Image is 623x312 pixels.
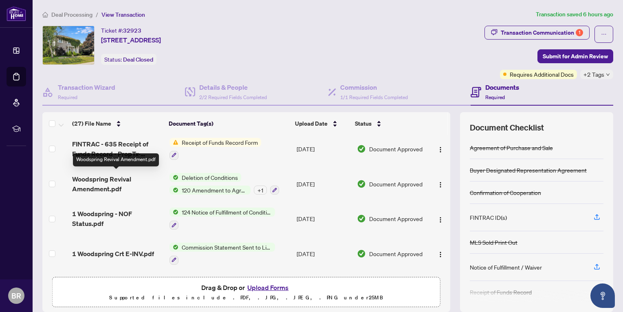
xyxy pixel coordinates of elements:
h4: Details & People [199,82,267,92]
span: [STREET_ADDRESS] [101,35,161,45]
img: Logo [437,251,444,258]
button: Transaction Communication1 [484,26,590,40]
div: 1 [576,29,583,36]
span: Commission Statement Sent to Listing Brokerage [178,243,275,252]
img: Document Status [357,179,366,188]
td: [DATE] [293,271,354,306]
td: [DATE] [293,131,354,166]
button: Open asap [590,283,615,308]
div: Ticket #: [101,26,141,35]
span: +2 Tags [583,70,604,79]
td: [DATE] [293,166,354,201]
h4: Commission [340,82,408,92]
div: Status: [101,54,156,65]
img: Document Status [357,144,366,153]
p: Supported files include .PDF, .JPG, .JPEG, .PNG under 25 MB [57,293,435,303]
div: Transaction Communication [501,26,583,39]
th: Document Tag(s) [165,112,292,135]
div: MLS Sold Print Out [470,238,517,247]
span: 32923 [123,27,141,34]
button: Status IconCommission Statement Sent to Listing Brokerage [170,243,275,265]
span: Document Approved [369,249,423,258]
img: Document Status [357,214,366,223]
th: Status [352,112,427,135]
span: Required [485,94,505,100]
span: Document Checklist [470,122,544,133]
span: Deal Processing [51,11,92,18]
button: Logo [434,142,447,155]
div: Agreement of Purchase and Sale [470,143,553,152]
span: Status [355,119,372,128]
span: Deletion of Conditions [178,173,241,182]
span: BR [11,290,21,301]
td: [DATE] [293,201,354,236]
div: Notice of Fulfillment / Waiver [470,263,542,272]
img: Status Icon [170,186,178,195]
img: Logo [437,146,444,153]
img: Logo [437,217,444,223]
button: Status IconReceipt of Funds Record Form [170,138,261,160]
span: Document Approved [369,144,423,153]
span: ellipsis [601,31,607,37]
div: Confirmation of Cooperation [470,188,541,197]
img: IMG-X12059098_1.jpg [43,26,94,64]
h4: Documents [485,82,519,92]
span: (27) File Name [72,119,111,128]
span: Required [58,94,77,100]
article: Transaction saved 6 hours ago [536,10,613,19]
div: FINTRAC ID(s) [470,213,507,222]
span: 2/2 Required Fields Completed [199,94,267,100]
span: Deal Closed [123,56,153,63]
span: Requires Additional Docs [510,70,574,79]
td: [DATE] [293,236,354,271]
button: Submit for Admin Review [537,49,613,63]
img: Status Icon [170,173,178,182]
span: 1 Woodspring Crt E-INV.pdf [72,249,154,259]
img: Status Icon [170,208,178,217]
span: 1/1 Required Fields Completed [340,94,408,100]
img: Document Status [357,249,366,258]
span: Drag & Drop or [201,282,291,293]
div: Woodspring Revival Amendment.pdf [73,153,159,166]
img: Status Icon [170,243,178,252]
span: Document Approved [369,214,423,223]
button: Logo [434,212,447,225]
span: Document Approved [369,179,423,188]
img: Logo [437,181,444,188]
button: Status IconDeletion of ConditionsStatus Icon120 Amendment to Agreement of Purchase and Sale+1 [170,173,279,195]
span: FINTRAC - 635 Receipt of Funds Record - PropTx-OREA_[DATE] 23_28_41.pdf [72,139,163,159]
span: home [42,12,48,18]
div: Buyer Designated Representation Agreement [470,166,587,175]
span: View Transaction [101,11,145,18]
button: Upload Forms [245,282,291,293]
th: Upload Date [292,112,352,135]
span: Woodspring Revival Amendment.pdf [72,174,163,194]
span: down [606,73,610,77]
span: Drag & Drop orUpload FormsSupported files include .PDF, .JPG, .JPEG, .PNG under25MB [53,277,440,308]
span: Submit for Admin Review [543,50,608,63]
span: 124 Notice of Fulfillment of Condition(s) - Agreement of Purchase and Sale [178,208,275,217]
img: logo [7,6,26,21]
div: + 1 [254,186,267,195]
span: 1 Woodspring - NOF Status.pdf [72,209,163,228]
button: Status Icon124 Notice of Fulfillment of Condition(s) - Agreement of Purchase and Sale [170,208,275,230]
button: Logo [434,247,447,260]
button: Logo [434,177,447,190]
th: (27) File Name [69,112,166,135]
h4: Transaction Wizard [58,82,115,92]
span: Upload Date [295,119,328,128]
span: 120 Amendment to Agreement of Purchase and Sale [178,186,251,195]
span: Receipt of Funds Record Form [178,138,261,147]
img: Status Icon [170,138,178,147]
li: / [96,10,98,19]
div: Receipt of Funds Record [470,288,532,297]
